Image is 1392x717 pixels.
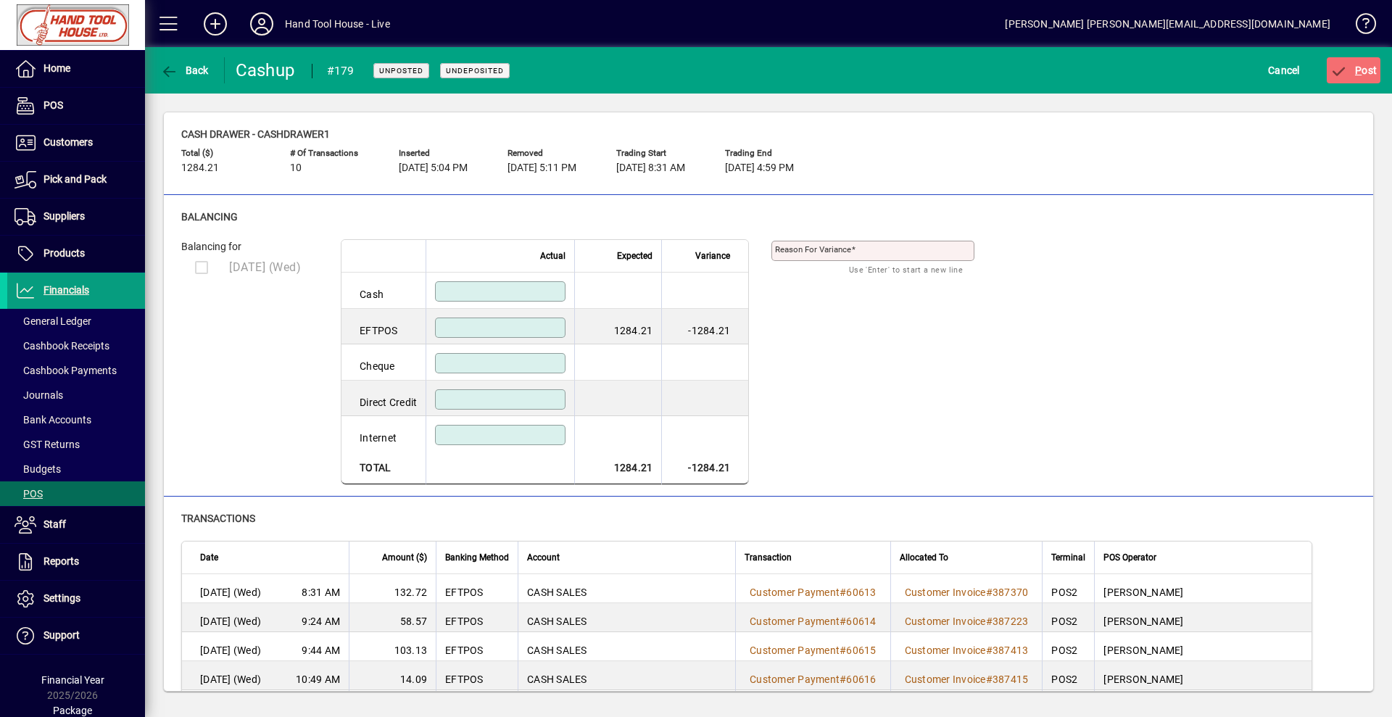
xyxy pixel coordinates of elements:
[341,416,426,452] td: Internet
[43,518,66,530] span: Staff
[181,162,219,174] span: 1284.21
[382,550,427,565] span: Amount ($)
[905,674,986,685] span: Customer Invoice
[229,260,301,274] span: [DATE] (Wed)
[239,11,285,37] button: Profile
[7,581,145,617] a: Settings
[750,616,840,627] span: Customer Payment
[1330,65,1377,76] span: ost
[302,643,340,658] span: 9:44 AM
[43,629,80,641] span: Support
[7,162,145,198] a: Pick and Pack
[200,643,261,658] span: [DATE] (Wed)
[617,248,652,264] span: Expected
[905,616,986,627] span: Customer Invoice
[399,162,468,174] span: [DATE] 5:04 PM
[349,574,436,603] td: 132.72
[1103,550,1156,565] span: POS Operator
[14,414,91,426] span: Bank Accounts
[192,11,239,37] button: Add
[349,632,436,661] td: 103.13
[849,261,963,278] mat-hint: Use 'Enter' to start a new line
[840,616,846,627] span: #
[775,244,851,254] mat-label: Reason for variance
[750,645,840,656] span: Customer Payment
[725,149,812,158] span: Trading end
[7,481,145,506] a: POS
[349,661,436,690] td: 14.09
[1051,550,1085,565] span: Terminal
[7,457,145,481] a: Budgets
[436,574,518,603] td: EFTPOS
[1042,603,1094,632] td: POS2
[7,309,145,333] a: General Ledger
[436,661,518,690] td: EFTPOS
[7,125,145,161] a: Customers
[986,674,993,685] span: #
[43,136,93,148] span: Customers
[7,432,145,457] a: GST Returns
[290,162,302,174] span: 10
[53,705,92,716] span: Package
[43,247,85,259] span: Products
[7,507,145,543] a: Staff
[7,407,145,432] a: Bank Accounts
[725,162,794,174] span: [DATE] 4:59 PM
[200,550,218,565] span: Date
[181,239,326,254] div: Balancing for
[900,550,948,565] span: Allocated To
[14,439,80,450] span: GST Returns
[157,57,212,83] button: Back
[745,613,882,629] a: Customer Payment#60614
[341,381,426,417] td: Direct Credit
[518,603,735,632] td: CASH SALES
[341,344,426,381] td: Cheque
[285,12,390,36] div: Hand Tool House - Live
[14,315,91,327] span: General Ledger
[436,603,518,632] td: EFTPOS
[7,51,145,87] a: Home
[616,162,685,174] span: [DATE] 8:31 AM
[200,585,261,600] span: [DATE] (Wed)
[43,99,63,111] span: POS
[43,555,79,567] span: Reports
[900,642,1034,658] a: Customer Invoice#387413
[436,632,518,661] td: EFTPOS
[900,584,1034,600] a: Customer Invoice#387370
[993,616,1029,627] span: 387223
[900,613,1034,629] a: Customer Invoice#387223
[1345,3,1374,50] a: Knowledge Base
[7,333,145,358] a: Cashbook Receipts
[43,173,107,185] span: Pick and Pack
[14,488,43,500] span: POS
[7,236,145,272] a: Products
[41,674,104,686] span: Financial Year
[200,614,261,629] span: [DATE] (Wed)
[14,463,61,475] span: Budgets
[290,149,377,158] span: # of Transactions
[1094,574,1312,603] td: [PERSON_NAME]
[846,587,876,598] span: 60613
[236,59,297,82] div: Cashup
[341,309,426,345] td: EFTPOS
[1005,12,1330,36] div: [PERSON_NAME] [PERSON_NAME][EMAIL_ADDRESS][DOMAIN_NAME]
[905,645,986,656] span: Customer Invoice
[986,616,993,627] span: #
[1355,65,1362,76] span: P
[181,211,238,223] span: Balancing
[302,614,340,629] span: 9:24 AM
[14,389,63,401] span: Journals
[1327,57,1381,83] button: Post
[160,65,209,76] span: Back
[840,645,846,656] span: #
[661,452,748,484] td: -1284.21
[527,550,560,565] span: Account
[7,88,145,124] a: POS
[695,248,730,264] span: Variance
[43,210,85,222] span: Suppliers
[840,587,846,598] span: #
[7,358,145,383] a: Cashbook Payments
[518,661,735,690] td: CASH SALES
[507,149,594,158] span: Removed
[1094,632,1312,661] td: [PERSON_NAME]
